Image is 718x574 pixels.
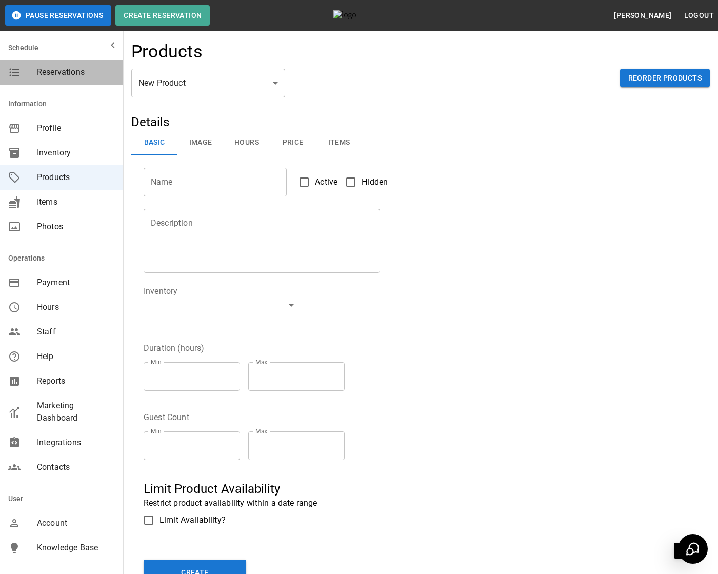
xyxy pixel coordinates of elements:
button: Items [316,130,362,155]
button: [PERSON_NAME] [610,6,675,25]
button: Image [177,130,224,155]
legend: Guest Count [144,411,189,423]
span: Items [37,196,115,208]
span: Integrations [37,437,115,449]
span: Staff [37,326,115,338]
span: Reports [37,375,115,387]
div: basic tabs example [131,130,517,155]
span: Help [37,350,115,363]
legend: Inventory [144,285,177,297]
span: Limit Availability? [159,514,226,526]
legend: Duration (hours) [144,342,204,354]
button: Hours [224,130,270,155]
p: Restrict product availability within a date range [144,497,505,509]
div: New Product [131,69,285,97]
span: Active [315,176,337,188]
span: Hours [37,301,115,313]
span: Knowledge Base [37,542,115,554]
button: Logout [680,6,718,25]
button: Reorder Products [620,69,710,88]
button: Pause Reservations [5,5,111,26]
span: Photos [37,221,115,233]
span: Contacts [37,461,115,473]
img: logo [333,10,390,21]
span: Inventory [37,147,115,159]
button: Price [270,130,316,155]
span: Hidden [362,176,388,188]
button: Basic [131,130,177,155]
span: Payment [37,276,115,289]
h5: Limit Product Availability [144,481,505,497]
label: Hidden products will not be visible to customers. You can still create and use them for bookings. [340,171,388,193]
span: Marketing Dashboard [37,400,115,424]
h4: Products [131,41,203,63]
button: Create Reservation [115,5,210,26]
h5: Details [131,114,517,130]
span: Reservations [37,66,115,78]
span: Account [37,517,115,529]
span: Products [37,171,115,184]
span: Profile [37,122,115,134]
